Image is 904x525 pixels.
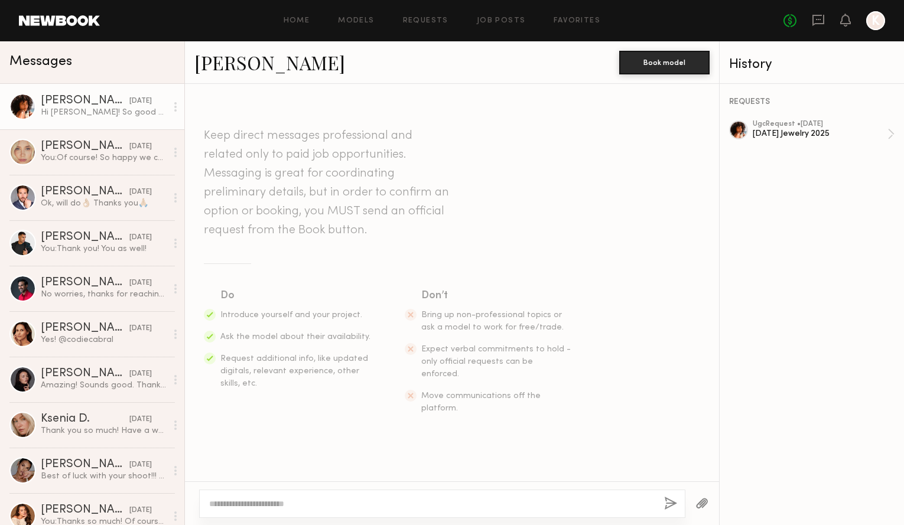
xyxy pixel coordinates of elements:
div: You: Thank you! You as well! [41,243,167,255]
div: [DATE] [129,141,152,152]
div: [DATE] Jewelry 2025 [753,128,887,139]
header: Keep direct messages professional and related only to paid job opportunities. Messaging is great ... [204,126,452,240]
div: Yes! @codiecabral [41,334,167,345]
div: History [729,58,895,71]
div: [DATE] [129,323,152,334]
a: Book model [619,57,710,67]
span: Ask the model about their availability. [220,333,370,341]
div: [DATE] [129,278,152,289]
div: [PERSON_NAME] [41,368,129,380]
span: Request additional info, like updated digitals, relevant experience, other skills, etc. [220,355,368,387]
div: [PERSON_NAME] [41,231,129,243]
div: [DATE] [129,369,152,380]
a: Favorites [554,17,600,25]
div: [PERSON_NAME] [41,322,129,334]
a: K [866,11,885,30]
span: Introduce yourself and your project. [220,311,362,319]
div: Ksenia D. [41,413,129,425]
button: Book model [619,51,710,74]
div: [PERSON_NAME] [41,459,129,471]
div: Thank you so much! Have a wonderful day! [41,425,167,436]
a: Job Posts [477,17,526,25]
div: [DATE] [129,187,152,198]
div: Best of luck with your shoot!!! Hope to align in the future! [41,471,167,482]
div: [PERSON_NAME] [41,186,129,198]
span: Expect verbal commitments to hold - only official requests can be enforced. [421,345,571,378]
div: You: Of course! So happy we could get this project completed & will reach out again soon for some... [41,152,167,164]
div: No worries, thanks for reaching out [PERSON_NAME] [41,289,167,300]
span: Bring up non-professional topics or ask a model to work for free/trade. [421,311,564,331]
span: Messages [9,55,72,69]
div: [DATE] [129,232,152,243]
div: [PERSON_NAME] [41,95,129,107]
div: Ok, will do👌🏼 Thanks you🙏🏼 [41,198,167,209]
div: [DATE] [129,414,152,425]
div: Amazing! Sounds good. Thank you [41,380,167,391]
a: Home [284,17,310,25]
span: Move communications off the platform. [421,392,541,412]
div: Do [220,288,372,304]
div: [DATE] [129,505,152,516]
div: [DATE] [129,96,152,107]
a: Requests [403,17,448,25]
div: ugc Request • [DATE] [753,120,887,128]
div: [PERSON_NAME] [41,141,129,152]
div: REQUESTS [729,98,895,106]
div: Hi [PERSON_NAME]! So good to hear from you I really enjoyed working for you last time! :) I would... [41,107,167,118]
div: Don’t [421,288,573,304]
div: [DATE] [129,459,152,471]
div: [PERSON_NAME] [41,277,129,289]
a: [PERSON_NAME] [194,50,345,75]
a: ugcRequest •[DATE][DATE] Jewelry 2025 [753,120,895,148]
a: Models [338,17,374,25]
div: [PERSON_NAME] [41,504,129,516]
